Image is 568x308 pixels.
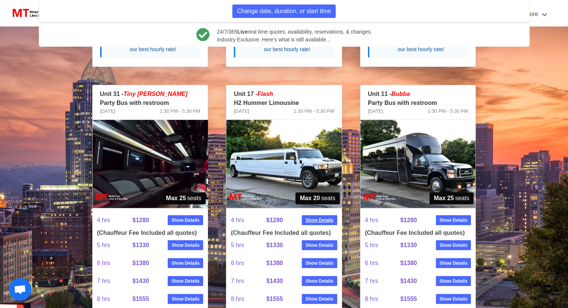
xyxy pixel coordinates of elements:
span: 8 hrs [365,290,400,308]
strong: $1380 [266,260,283,266]
strong: Show Details [171,242,199,249]
strong: $1430 [266,278,283,284]
strong: Show Details [440,296,468,302]
strong: Show Details [440,278,468,284]
span: 4 hrs [231,211,266,229]
strong: $1280 [400,217,417,223]
strong: Show Details [440,260,468,267]
a: More [520,7,553,22]
span: 7 hrs [231,272,266,290]
img: 17%2001.jpg [226,120,342,208]
span: 6 hrs [97,254,133,272]
strong: $1280 [266,217,283,223]
span: Tiny [PERSON_NAME] [124,91,187,97]
span: 1:30 PM - 5:30 PM [428,108,468,115]
h4: (Chauffeur Fee Included all quotes) [231,229,337,236]
strong: Show Details [305,242,333,249]
span: 4 hrs [365,211,400,229]
span: 5 hrs [365,236,400,254]
strong: Show Details [171,217,199,224]
span: 1:30 PM - 5:30 PM [294,108,334,115]
p: Unit 31 - [100,90,201,99]
strong: $1280 [132,217,149,223]
strong: Max 25 [166,194,186,203]
strong: Show Details [171,260,199,267]
strong: $1555 [266,296,283,302]
strong: Show Details [171,278,199,284]
p: Party Bus with restroom [100,99,201,108]
h4: (Chauffeur Fee Included all quotes) [97,229,204,236]
strong: $1380 [132,260,149,266]
span: [DATE] [100,108,115,115]
strong: Show Details [440,217,468,224]
span: 6 hrs [231,254,266,272]
span: seats [162,192,206,204]
span: Change date, duration, or start time [237,7,331,16]
strong: $1555 [400,296,417,302]
p: H2 Hummer Limousine [234,99,334,108]
strong: Max 20 [300,194,320,203]
span: [DATE] [368,108,383,115]
span: 24/7/365 real time quotes, availability, reservations, & changes. [217,28,372,36]
strong: Show Details [305,260,333,267]
span: seats [295,192,340,204]
span: 7 hrs [97,272,133,290]
span: 7 hrs [365,272,400,290]
span: 4 hrs [97,211,133,229]
div: Open chat [9,278,31,301]
span: [DATE] [234,108,249,115]
strong: $1330 [132,242,149,248]
strong: $1380 [400,260,417,266]
span: 8 hrs [97,290,133,308]
em: Flash [257,91,273,97]
strong: Show Details [440,242,468,249]
span: seats [429,192,474,204]
span: Industry Exclusive. Here’s what is still available… [217,36,372,44]
strong: $1330 [400,242,417,248]
em: Bubba [391,91,410,97]
strong: Show Details [171,296,199,302]
strong: $1330 [266,242,283,248]
span: 8 hrs [231,290,266,308]
span: 5 hrs [97,236,133,254]
strong: Show Details [305,296,333,302]
p: Unit 17 - [234,90,334,99]
strong: $1430 [132,278,149,284]
img: 11%2001.jpg [360,120,476,208]
span: 1:30 PM - 5:30 PM [160,108,200,115]
img: 31%2002.jpg [93,120,208,208]
span: 5 hrs [231,236,266,254]
b: Live [237,29,248,35]
p: Unit 11 - [368,90,468,99]
strong: Show Details [305,278,333,284]
p: Party Bus with restroom [368,99,468,108]
strong: Max 25 [434,194,454,203]
img: MotorToys Logo [10,8,56,18]
strong: $1555 [132,296,149,302]
strong: Show Details [305,217,333,224]
span: 6 hrs [365,254,400,272]
h4: (Chauffeur Fee Included all quotes) [365,229,471,236]
button: Change date, duration, or start time [232,4,336,18]
strong: $1430 [400,278,417,284]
